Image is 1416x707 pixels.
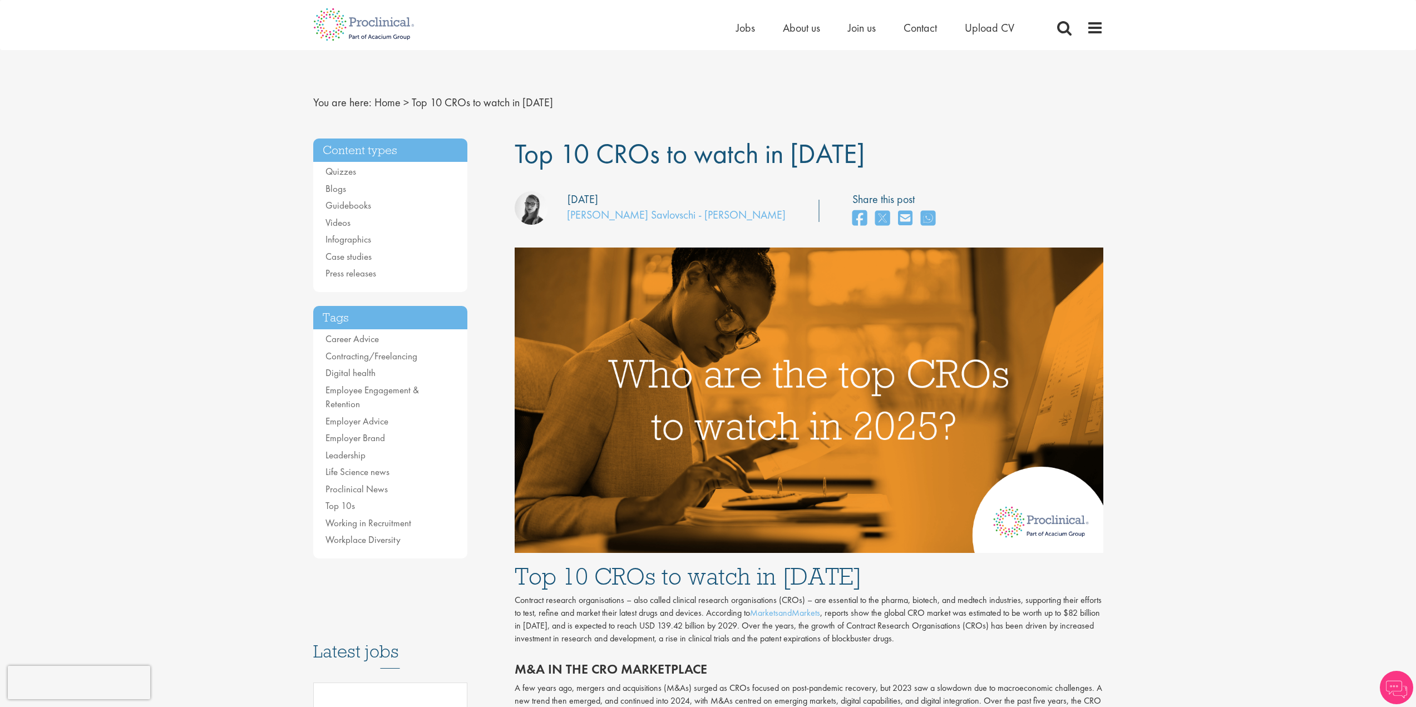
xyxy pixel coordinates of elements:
[325,384,419,411] a: Employee Engagement & Retention
[325,432,385,444] a: Employer Brand
[325,533,401,546] a: Workplace Diversity
[875,207,890,231] a: share on twitter
[403,95,409,110] span: >
[325,350,417,362] a: Contracting/Freelancing
[325,250,372,263] a: Case studies
[325,449,366,461] a: Leadership
[568,191,598,207] div: [DATE]
[515,594,1103,645] p: Contract research organisations – also called clinical research organisations (CROs) – are essent...
[325,367,376,379] a: Digital health
[325,415,388,427] a: Employer Advice
[325,182,346,195] a: Blogs
[965,21,1014,35] a: Upload CV
[515,248,1103,553] img: Top 10 CROs 2025| Proclinical
[736,21,755,35] a: Jobs
[852,191,941,207] label: Share this post
[325,216,351,229] a: Videos
[515,662,1103,676] h2: M&A in the CRO marketplace
[750,607,820,619] a: MarketsandMarkets
[313,95,372,110] span: You are here:
[325,483,388,495] a: Proclinical News
[313,306,468,330] h3: Tags
[848,21,876,35] a: Join us
[898,207,912,231] a: share on email
[921,207,935,231] a: share on whats app
[313,139,468,162] h3: Content types
[325,333,379,345] a: Career Advice
[325,500,355,512] a: Top 10s
[515,564,1103,589] h1: Top 10 CROs to watch in [DATE]
[325,233,371,245] a: Infographics
[313,614,468,669] h3: Latest jobs
[852,207,867,231] a: share on facebook
[325,466,389,478] a: Life Science news
[783,21,820,35] a: About us
[567,207,786,222] a: [PERSON_NAME] Savlovschi - [PERSON_NAME]
[325,267,376,279] a: Press releases
[1380,671,1413,704] img: Chatbot
[325,165,356,177] a: Quizzes
[515,136,865,171] span: Top 10 CROs to watch in [DATE]
[325,199,371,211] a: Guidebooks
[412,95,553,110] span: Top 10 CROs to watch in [DATE]
[904,21,937,35] a: Contact
[374,95,401,110] a: breadcrumb link
[515,191,548,225] img: Theodora Savlovschi - Wicks
[8,666,150,699] iframe: reCAPTCHA
[325,517,411,529] a: Working in Recruitment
